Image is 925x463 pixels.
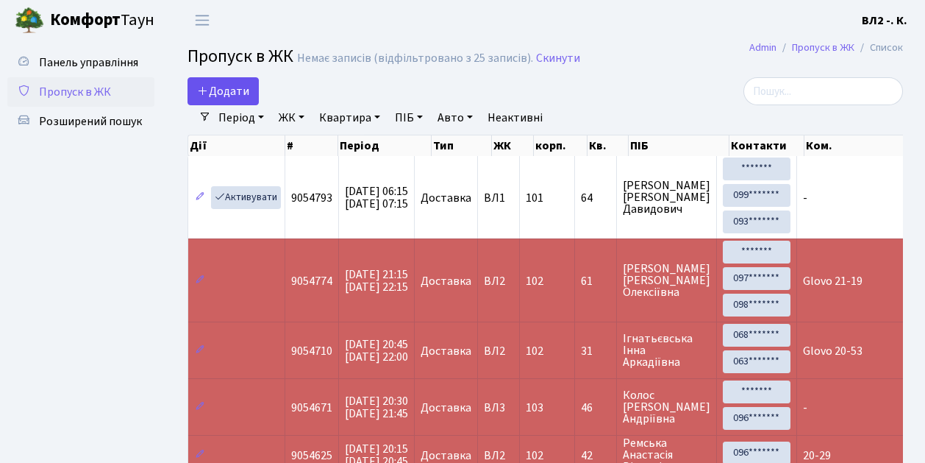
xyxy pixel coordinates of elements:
span: ВЛ3 [484,402,513,414]
span: Панель управління [39,54,138,71]
div: Немає записів (відфільтровано з 25 записів). [297,52,533,66]
b: ВЛ2 -. К. [862,13,907,29]
span: ВЛ2 [484,345,513,357]
span: Доставка [421,402,471,414]
a: Квартира [313,105,386,130]
span: Додати [197,83,249,99]
span: 61 [581,275,610,287]
a: Неактивні [482,105,549,130]
span: 42 [581,450,610,462]
span: - [803,190,807,206]
th: Кв. [587,135,629,156]
a: Активувати [211,186,281,209]
span: Доставка [421,275,471,287]
span: Glovo 20-53 [803,343,863,359]
span: Доставка [421,450,471,462]
span: 103 [526,400,543,416]
a: Пропуск в ЖК [792,40,854,55]
span: Glovo 21-19 [803,273,863,289]
li: Список [854,40,903,56]
span: ВЛ2 [484,450,513,462]
span: 102 [526,343,543,359]
span: Колос [PERSON_NAME] Андріївна [623,389,710,425]
span: [DATE] 06:15 [DATE] 07:15 [345,183,408,212]
th: # [285,135,338,156]
nav: breadcrumb [727,32,925,63]
span: 9054793 [291,190,332,206]
span: ВЛ2 [484,275,513,287]
span: 31 [581,345,610,357]
span: Доставка [421,345,471,357]
span: 9054671 [291,400,332,416]
th: Дії [188,135,285,156]
a: Скинути [536,52,580,66]
th: Контакти [729,135,804,156]
span: Розширений пошук [39,113,142,130]
a: Додати [187,77,259,105]
span: [DATE] 20:30 [DATE] 21:45 [345,393,408,422]
button: Переключити навігацію [184,8,221,32]
span: Таун [50,8,154,33]
b: Комфорт [50,8,121,32]
span: 9054774 [291,273,332,289]
a: ПІБ [389,105,429,130]
a: Розширений пошук [7,107,154,136]
span: [DATE] 20:45 [DATE] 22:00 [345,336,408,365]
th: Період [338,135,432,156]
img: logo.png [15,6,44,35]
span: - [803,400,807,416]
th: ЖК [492,135,534,156]
span: Ігнатьєвська Інна Аркадіївна [623,333,710,368]
th: Тип [432,135,492,156]
a: Період [213,105,270,130]
span: 102 [526,273,543,289]
a: ВЛ2 -. К. [862,12,907,29]
a: Admin [749,40,776,55]
span: [PERSON_NAME] [PERSON_NAME] Давидович [623,180,710,215]
a: Авто [432,105,479,130]
a: ЖК [273,105,310,130]
th: ПІБ [629,135,729,156]
span: [PERSON_NAME] [PERSON_NAME] Олексіївна [623,263,710,298]
span: Пропуск в ЖК [187,43,293,69]
a: Пропуск в ЖК [7,77,154,107]
input: Пошук... [743,77,903,105]
span: 101 [526,190,543,206]
span: [DATE] 21:15 [DATE] 22:15 [345,266,408,295]
span: 64 [581,192,610,204]
span: Пропуск в ЖК [39,84,111,100]
span: ВЛ1 [484,192,513,204]
span: 46 [581,402,610,414]
th: корп. [534,135,587,156]
a: Панель управління [7,48,154,77]
span: 9054710 [291,343,332,359]
span: Доставка [421,192,471,204]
